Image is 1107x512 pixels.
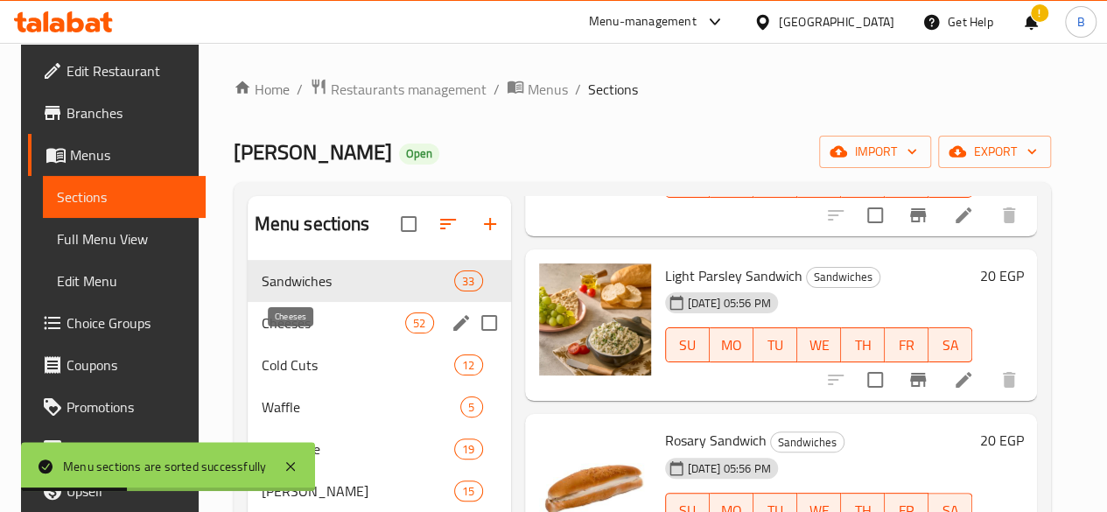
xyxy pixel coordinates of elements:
[70,144,192,165] span: Menus
[405,312,433,333] div: items
[461,399,481,416] span: 5
[848,333,878,358] span: TH
[28,92,206,134] a: Branches
[262,396,461,417] span: Waffle
[494,79,500,100] li: /
[806,267,880,288] div: Sandwiches
[67,354,192,375] span: Coupons
[310,78,487,101] a: Restaurants management
[665,427,767,453] span: Rosary Sandwich
[262,270,455,291] span: Sandwiches
[262,480,455,501] span: [PERSON_NAME]
[665,263,802,289] span: Light Parsley Sandwich
[454,480,482,501] div: items
[262,438,455,459] span: Chocolate
[589,11,697,32] div: Menu-management
[57,270,192,291] span: Edit Menu
[399,144,439,165] div: Open
[43,260,206,302] a: Edit Menu
[952,141,1037,163] span: export
[57,228,192,249] span: Full Menu View
[63,457,266,476] div: Menu sections are sorted successfully
[771,432,844,452] span: Sandwiches
[588,79,638,100] span: Sections
[406,315,432,332] span: 52
[938,136,1051,168] button: export
[988,194,1030,236] button: delete
[665,327,710,362] button: SU
[807,267,879,287] span: Sandwiches
[67,438,192,459] span: Menu disclaimer
[57,186,192,207] span: Sections
[248,470,511,512] div: [PERSON_NAME]15
[28,50,206,92] a: Edit Restaurant
[953,205,974,226] a: Edit menu item
[1076,12,1084,32] span: B
[454,438,482,459] div: items
[928,327,972,362] button: SA
[988,359,1030,401] button: delete
[681,295,778,312] span: [DATE] 05:56 PM
[28,302,206,344] a: Choice Groups
[248,260,511,302] div: Sandwiches33
[779,12,894,32] div: [GEOGRAPHIC_DATA]
[248,428,511,470] div: Chocolate19
[857,361,893,398] span: Select to update
[234,78,1052,101] nav: breadcrumb
[455,357,481,374] span: 12
[297,79,303,100] li: /
[67,396,192,417] span: Promotions
[454,354,482,375] div: items
[331,79,487,100] span: Restaurants management
[43,218,206,260] a: Full Menu View
[28,344,206,386] a: Coupons
[528,79,568,100] span: Menus
[455,441,481,458] span: 19
[673,333,703,358] span: SU
[979,428,1023,452] h6: 20 EGP
[28,470,206,512] a: Upsell
[833,141,917,163] span: import
[262,312,406,333] span: Cheeses
[841,327,885,362] button: TH
[935,333,965,358] span: SA
[28,428,206,470] a: Menu disclaimer
[804,333,834,358] span: WE
[28,134,206,176] a: Menus
[819,136,931,168] button: import
[390,206,427,242] span: Select all sections
[770,431,844,452] div: Sandwiches
[43,176,206,218] a: Sections
[797,327,841,362] button: WE
[897,194,939,236] button: Branch-specific-item
[717,333,746,358] span: MO
[710,327,753,362] button: MO
[897,359,939,401] button: Branch-specific-item
[455,273,481,290] span: 33
[67,312,192,333] span: Choice Groups
[234,79,290,100] a: Home
[681,460,778,477] span: [DATE] 05:56 PM
[255,211,370,237] h2: Menu sections
[248,302,511,344] div: Cheeses52edit
[979,263,1023,288] h6: 20 EGP
[953,369,974,390] a: Edit menu item
[539,263,651,375] img: Light Parsley Sandwich
[760,333,790,358] span: TU
[507,78,568,101] a: Menus
[460,396,482,417] div: items
[857,197,893,234] span: Select to update
[28,386,206,428] a: Promotions
[427,203,469,245] span: Sort sections
[67,480,192,501] span: Upsell
[67,60,192,81] span: Edit Restaurant
[234,132,392,172] span: [PERSON_NAME]
[248,386,511,428] div: Waffle5
[262,354,455,375] span: Cold Cuts
[885,327,928,362] button: FR
[892,333,921,358] span: FR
